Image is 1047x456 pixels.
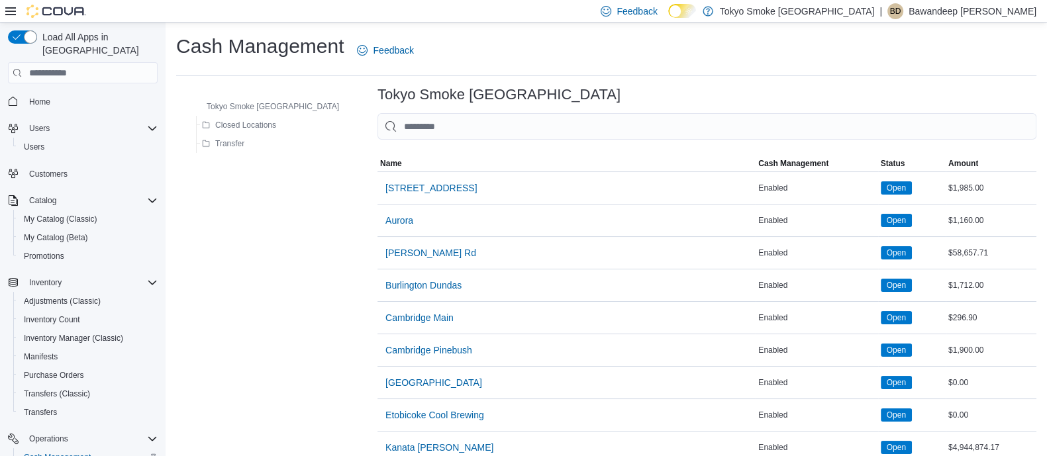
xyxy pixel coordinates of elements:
[24,193,62,208] button: Catalog
[756,245,877,261] div: Enabled
[19,386,158,402] span: Transfers (Classic)
[24,431,74,447] button: Operations
[881,311,912,324] span: Open
[887,409,906,421] span: Open
[19,404,158,420] span: Transfers
[946,407,1036,423] div: $0.00
[380,207,419,234] button: Aurora
[19,230,158,246] span: My Catalog (Beta)
[946,310,1036,326] div: $296.90
[24,232,88,243] span: My Catalog (Beta)
[24,193,158,208] span: Catalog
[3,91,163,111] button: Home
[385,246,476,259] span: [PERSON_NAME] Rd
[377,156,756,171] button: Name
[887,377,906,388] span: Open
[13,385,163,403] button: Transfers (Classic)
[373,44,413,57] span: Feedback
[19,211,103,227] a: My Catalog (Classic)
[215,120,276,130] span: Closed Locations
[377,87,621,103] h3: Tokyo Smoke [GEOGRAPHIC_DATA]
[668,4,696,18] input: Dark Mode
[13,329,163,347] button: Inventory Manager (Classic)
[24,388,90,399] span: Transfers (Classic)
[879,3,882,19] p: |
[24,251,64,261] span: Promotions
[24,120,55,136] button: Users
[13,403,163,422] button: Transfers
[385,441,493,454] span: Kanata [PERSON_NAME]
[377,113,1036,140] input: This is a search bar. As you type, the results lower in the page will automatically filter.
[909,3,1036,19] p: Bawandeep [PERSON_NAME]
[887,344,906,356] span: Open
[3,164,163,183] button: Customers
[668,18,669,19] span: Dark Mode
[188,99,344,114] button: Tokyo Smoke [GEOGRAPHIC_DATA]
[887,312,906,324] span: Open
[19,139,158,155] span: Users
[385,311,454,324] span: Cambridge Main
[19,248,158,264] span: Promotions
[887,182,906,194] span: Open
[887,214,906,226] span: Open
[881,214,912,227] span: Open
[881,279,912,292] span: Open
[19,139,50,155] a: Users
[946,212,1036,228] div: $1,160.00
[756,180,877,196] div: Enabled
[3,273,163,292] button: Inventory
[946,277,1036,293] div: $1,712.00
[24,275,158,291] span: Inventory
[385,181,477,195] span: [STREET_ADDRESS]
[29,123,50,134] span: Users
[385,408,484,422] span: Etobicoke Cool Brewing
[19,330,158,346] span: Inventory Manager (Classic)
[24,407,57,418] span: Transfers
[19,330,128,346] a: Inventory Manager (Classic)
[13,138,163,156] button: Users
[385,376,482,389] span: [GEOGRAPHIC_DATA]
[890,3,901,19] span: BD
[19,248,70,264] a: Promotions
[29,433,68,444] span: Operations
[380,369,487,396] button: [GEOGRAPHIC_DATA]
[29,195,56,206] span: Catalog
[946,156,1036,171] button: Amount
[881,158,905,169] span: Status
[380,240,481,266] button: [PERSON_NAME] Rd
[26,5,86,18] img: Cova
[3,191,163,210] button: Catalog
[19,211,158,227] span: My Catalog (Classic)
[19,386,95,402] a: Transfers (Classic)
[24,214,97,224] span: My Catalog (Classic)
[29,97,50,107] span: Home
[385,279,462,292] span: Burlington Dundas
[380,272,467,298] button: Burlington Dundas
[881,408,912,422] span: Open
[13,228,163,247] button: My Catalog (Beta)
[29,277,62,288] span: Inventory
[756,407,877,423] div: Enabled
[176,33,344,60] h1: Cash Management
[13,210,163,228] button: My Catalog (Classic)
[13,347,163,366] button: Manifests
[887,3,903,19] div: Bawandeep Dhesi
[617,5,657,18] span: Feedback
[758,158,828,169] span: Cash Management
[380,175,482,201] button: [STREET_ADDRESS]
[24,275,67,291] button: Inventory
[380,304,459,331] button: Cambridge Main
[352,37,419,64] a: Feedback
[380,158,402,169] span: Name
[24,93,158,109] span: Home
[385,214,413,227] span: Aurora
[3,119,163,138] button: Users
[29,169,68,179] span: Customers
[946,439,1036,455] div: $4,944,874.17
[37,30,158,57] span: Load All Apps in [GEOGRAPHIC_DATA]
[887,247,906,259] span: Open
[19,230,93,246] a: My Catalog (Beta)
[887,279,906,291] span: Open
[881,376,912,389] span: Open
[24,351,58,362] span: Manifests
